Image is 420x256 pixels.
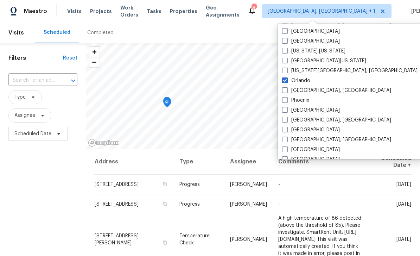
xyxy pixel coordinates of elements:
[163,97,170,108] div: Map marker
[179,233,210,245] span: Temperature Check
[95,202,139,207] span: [STREET_ADDRESS]
[44,29,70,36] div: Scheduled
[170,8,197,15] span: Properties
[282,146,340,153] label: [GEOGRAPHIC_DATA]
[8,75,58,86] input: Search for an address...
[230,237,267,242] span: [PERSON_NAME]
[8,55,63,62] h1: Filters
[282,57,366,64] label: [GEOGRAPHIC_DATA][US_STATE]
[94,149,174,175] th: Address
[278,182,280,187] span: -
[162,181,168,187] button: Copy Address
[282,77,310,84] label: Orlando
[282,136,391,143] label: [GEOGRAPHIC_DATA], [GEOGRAPHIC_DATA]
[174,149,224,175] th: Type
[162,201,168,207] button: Copy Address
[67,8,82,15] span: Visits
[396,237,411,242] span: [DATE]
[95,182,139,187] span: [STREET_ADDRESS]
[282,28,340,35] label: [GEOGRAPHIC_DATA]
[206,4,240,18] span: Geo Assignments
[90,8,112,15] span: Projects
[88,139,119,147] a: Mapbox homepage
[95,233,139,245] span: [STREET_ADDRESS][PERSON_NAME]
[147,9,161,14] span: Tasks
[396,182,411,187] span: [DATE]
[162,239,168,245] button: Copy Address
[163,98,170,109] div: Map marker
[268,8,375,15] span: [GEOGRAPHIC_DATA], [GEOGRAPHIC_DATA] + 1
[282,38,340,45] label: [GEOGRAPHIC_DATA]
[282,48,345,55] label: [US_STATE] [US_STATE]
[282,87,391,94] label: [GEOGRAPHIC_DATA], [GEOGRAPHIC_DATA]
[282,67,418,74] label: [US_STATE][GEOGRAPHIC_DATA], [GEOGRAPHIC_DATA]
[14,130,51,137] span: Scheduled Date
[230,202,267,207] span: [PERSON_NAME]
[224,149,273,175] th: Assignee
[230,182,267,187] span: [PERSON_NAME]
[282,97,309,104] label: Phoenix
[282,107,340,114] label: [GEOGRAPHIC_DATA]
[282,126,340,133] label: [GEOGRAPHIC_DATA]
[63,55,77,62] div: Reset
[278,202,280,207] span: -
[87,29,114,36] div: Completed
[282,156,340,163] label: [GEOGRAPHIC_DATA]
[120,4,138,18] span: Work Orders
[179,202,200,207] span: Progress
[273,149,368,175] th: Comments
[368,149,412,175] th: Scheduled Date ↑
[68,76,78,86] button: Open
[164,97,171,108] div: Map marker
[252,4,256,11] div: 8
[86,43,400,149] canvas: Map
[8,25,24,40] span: Visits
[164,98,171,109] div: Map marker
[14,94,26,101] span: Type
[24,8,47,15] span: Maestro
[179,182,200,187] span: Progress
[282,117,391,124] label: [GEOGRAPHIC_DATA], [GEOGRAPHIC_DATA]
[89,57,100,67] button: Zoom out
[89,47,100,57] button: Zoom in
[396,202,411,207] span: [DATE]
[14,112,35,119] span: Assignee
